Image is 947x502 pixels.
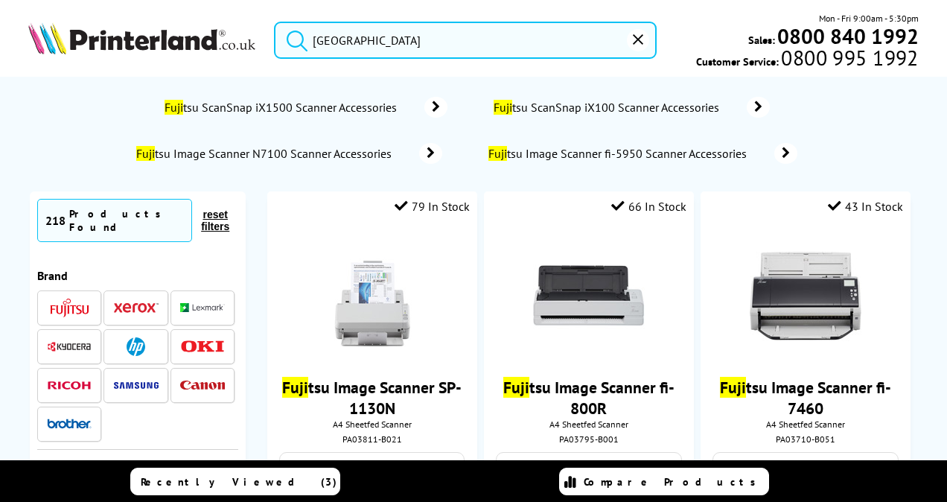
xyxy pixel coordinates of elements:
span: 218 [45,213,66,228]
span: Recently Viewed (3) [141,475,337,489]
img: HP [127,337,145,356]
div: PA03811-B021 [278,433,466,445]
img: Fujitsu [50,299,89,317]
mark: Fuji [165,100,183,115]
img: Fujitsu-fi-7460-Front-Small.jpg [750,240,861,352]
a: Fujitsu Image Scanner N7100 Scanner Accessories [135,143,442,164]
input: Search product or brand [274,22,657,59]
div: PA03710-B051 [712,433,899,445]
mark: Fuji [720,377,746,398]
a: Compare Products [559,468,769,495]
img: Ricoh [47,381,92,390]
mark: Fuji [503,377,529,398]
span: Compare Products [584,475,764,489]
mark: Fuji [136,146,155,161]
span: tsu ScanSnap iX1500 Scanner Accessories [163,100,402,115]
img: Samsung [114,382,159,389]
div: 66 In Stock [611,199,686,214]
span: A4 Sheetfed Scanner [275,419,470,430]
img: PA03708-B021-small.jpg [316,240,428,352]
span: Sales: [748,33,775,47]
mark: Fuji [494,100,512,115]
span: tsu ScanSnap iX100 Scanner Accessories [492,100,724,115]
mark: Fuji [282,377,308,398]
a: Fujitsu Image Scanner SP-1130N [282,377,462,419]
a: Recently Viewed (3) [130,468,340,495]
span: tsu Image Scanner N7100 Scanner Accessories [135,146,397,161]
span: A4 Sheetfed Scanner [491,419,686,430]
button: reset filters [192,208,238,233]
span: A4 Sheetfed Scanner [708,419,903,430]
mark: Fuji [488,146,507,161]
b: 0800 840 1992 [777,22,919,50]
a: Fujitsu Image Scanner fi-800R [503,377,675,419]
span: Customer Service: [696,51,918,69]
span: tsu Image Scanner fi-5950 Scanner Accessories [487,146,752,161]
img: Kyocera [47,341,92,352]
img: OKI [180,340,225,353]
span: 0800 995 1992 [779,51,918,65]
a: Fujitsu ScanSnap iX1500 Scanner Accessories [163,97,447,118]
a: 0800 840 1992 [775,29,919,43]
div: 43 In Stock [828,199,903,214]
div: Products Found [69,207,184,234]
img: Printerland Logo [28,22,255,54]
img: Xerox [114,302,159,313]
a: Printerland Logo [28,22,255,57]
img: Lexmark [180,303,225,312]
span: Mon - Fri 9:00am - 5:30pm [819,11,919,25]
img: Fujitsu-Front-Small.jpg [533,240,645,352]
div: 79 In Stock [395,199,470,214]
span: Brand [37,268,68,283]
a: Fujitsu Image Scanner fi-5950 Scanner Accessories [487,143,797,164]
a: Fujitsu ScanSnap iX100 Scanner Accessories [492,97,770,118]
div: PA03795-B001 [495,433,683,445]
img: Brother [47,419,92,429]
a: Fujitsu Image Scanner fi-7460 [720,377,891,419]
img: Canon [180,381,225,390]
